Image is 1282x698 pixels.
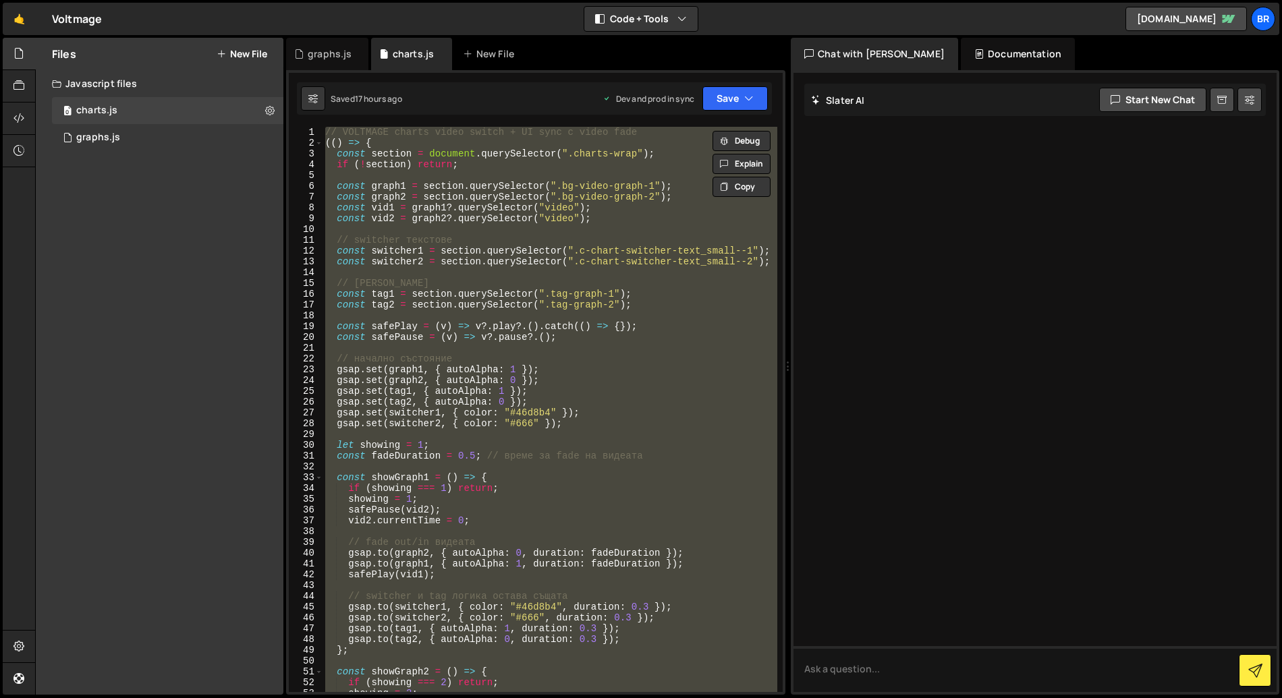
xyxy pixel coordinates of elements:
div: graphs.js [76,132,120,144]
div: 10 [289,224,323,235]
h2: Slater AI [811,94,865,107]
div: 16 [289,289,323,299]
div: 31 [289,450,323,461]
div: 19 [289,321,323,332]
a: br [1251,7,1275,31]
div: 1 [289,127,323,138]
div: 32 [289,461,323,472]
button: Explain [713,154,771,174]
div: 36 [289,504,323,515]
div: 46 [289,612,323,623]
div: 27 [289,407,323,418]
div: 48 [289,634,323,645]
a: [DOMAIN_NAME] [1125,7,1247,31]
div: 15 [289,278,323,289]
div: Dev and prod in sync [603,93,694,105]
div: 50 [289,656,323,666]
button: Debug [713,131,771,151]
div: 4 [289,159,323,170]
div: New File [463,47,520,61]
div: 2 [289,138,323,148]
div: 45 [289,602,323,612]
div: charts.js [76,105,117,117]
a: 🤙 [3,3,36,35]
div: 22 [289,353,323,364]
div: 5 [289,170,323,181]
div: Chat with [PERSON_NAME] [791,38,958,70]
button: Copy [713,177,771,197]
div: 34 [289,483,323,494]
div: graphs.js [308,47,352,61]
div: 44 [289,591,323,602]
div: 16784/45870.js [52,97,283,124]
div: 49 [289,645,323,656]
div: 9 [289,213,323,224]
div: 28 [289,418,323,429]
div: 47 [289,623,323,634]
div: 40 [289,548,323,558]
div: 12 [289,245,323,256]
div: 35 [289,494,323,504]
div: 13 [289,256,323,267]
div: 21 [289,343,323,353]
div: 37 [289,515,323,526]
div: 3 [289,148,323,159]
button: Save [702,86,768,111]
div: 39 [289,537,323,548]
div: 16784/45885.js [52,124,283,151]
div: 17 hours ago [355,93,402,105]
div: 17 [289,299,323,310]
div: 24 [289,375,323,386]
div: 20 [289,332,323,343]
div: Saved [331,93,402,105]
div: Javascript files [36,70,283,97]
div: 42 [289,569,323,580]
div: 52 [289,677,323,688]
div: 11 [289,235,323,245]
div: 6 [289,181,323,192]
button: Start new chat [1099,88,1206,112]
div: 23 [289,364,323,375]
div: 38 [289,526,323,537]
button: New File [217,49,267,59]
div: 14 [289,267,323,278]
div: 8 [289,202,323,213]
div: 25 [289,386,323,397]
div: 41 [289,558,323,569]
div: 30 [289,440,323,450]
div: Documentation [961,38,1075,70]
div: Voltmage [52,11,102,27]
div: 7 [289,192,323,202]
div: 43 [289,580,323,591]
div: 18 [289,310,323,321]
div: 51 [289,666,323,677]
h2: Files [52,47,76,61]
button: Code + Tools [584,7,698,31]
span: 0 [63,107,72,117]
div: 26 [289,397,323,407]
div: 33 [289,472,323,483]
div: 29 [289,429,323,440]
div: charts.js [393,47,434,61]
